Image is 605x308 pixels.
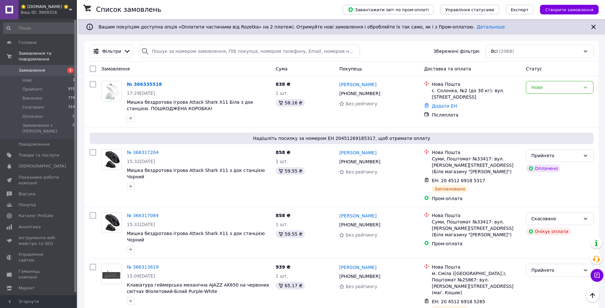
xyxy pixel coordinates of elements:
div: Заплановано [432,185,468,193]
span: Без рейтингу [346,284,377,289]
span: Без рейтингу [346,101,377,106]
div: с. Солонка, №2 (до 30 кг): вул. [STREET_ADDRESS] [432,87,521,100]
span: Покупці [19,202,36,208]
div: Скасовано [531,215,580,222]
span: 774 [68,95,75,101]
button: Експорт [506,5,534,14]
span: 🌟 PROSTOSHOP.TOP 🌟 [21,4,69,10]
span: 979 [68,86,75,92]
a: Фото товару [101,149,122,170]
span: Мишка бездротова ігрова Attack Shark X11 з док станцією Чорний [127,168,265,179]
div: Пром-оплата [432,195,521,202]
span: 858 ₴ [276,213,290,218]
span: 1 шт. [276,273,288,279]
div: 59.55 ₴ [276,230,305,238]
div: Нове [531,84,580,91]
a: Фото товару [101,212,122,233]
div: Прийнято [531,152,580,159]
a: Мишка бездротова ігрова Attack Shark X11 з док станцією Чорний [127,231,265,242]
button: Завантажити звіт по пром-оплаті [343,5,434,14]
span: Вашим покупцям доступна опція «Оплатити частинами від Rozetka» на 2 платежі. Отримуйте нові замов... [99,24,505,29]
div: Пром-оплата [432,240,521,247]
span: 15:32[DATE] [127,159,155,164]
span: Інструменти веб-майстра та SEO [19,235,59,247]
span: Завантажити звіт по пром-оплаті [348,7,429,12]
img: Фото товару [102,213,121,232]
a: № 366335518 [127,82,162,87]
span: Статус [526,66,542,71]
div: [PHONE_NUMBER] [338,272,381,281]
img: Фото товару [102,150,121,169]
div: Суми, Поштомат №33417: вул. [PERSON_NAME][STREET_ADDRESS] (Біля магазину "[PERSON_NAME]") [432,156,521,175]
span: Товари та послуги [19,152,59,158]
div: Очікує оплати [526,228,571,235]
h1: Список замовлень [96,6,161,13]
a: Створити замовлення [534,7,599,12]
span: Створити замовлення [545,7,593,12]
span: Прийняті [22,86,42,92]
span: 0 [73,123,75,134]
a: [PERSON_NAME] [339,213,376,219]
span: Cума [276,66,288,71]
div: Прийнято [531,267,580,274]
span: Замовлення та повідомлення [19,51,77,62]
button: Наверх [586,289,599,302]
span: Каталог ProSale [19,213,53,219]
div: Оплачено [526,165,560,172]
span: Маркет [19,285,35,291]
a: Фото товару [101,264,122,284]
span: 1 [73,77,75,83]
span: Всі [491,48,498,54]
a: Мишка бездротова ігрова Attack Shark X11 Біла з док станцією. ПОШКОДЖЕНА КОРОБКА! [127,100,253,111]
span: Без рейтингу [346,232,377,238]
a: № 366313619 [127,264,159,270]
span: Аналітика [19,224,41,230]
div: [PHONE_NUMBER] [338,157,381,166]
span: Виконані [22,95,42,101]
a: [PERSON_NAME] [339,150,376,156]
span: 314 [68,104,75,110]
span: 838 ₴ [276,82,290,87]
span: 858 ₴ [276,150,290,155]
a: Детальніше [477,24,505,29]
div: м. Сміла ([GEOGRAPHIC_DATA].), Поштомат №25867: вул. [PERSON_NAME][STREET_ADDRESS] (маг. Кошик) [432,270,521,296]
span: 17:29[DATE] [127,91,155,96]
input: Пошук за номером замовлення, ПІБ покупця, номером телефону, Email, номером накладної [139,45,360,58]
span: 1 шт. [276,91,288,96]
div: Нова Пошта [432,264,521,270]
span: 15:09[DATE] [127,273,155,279]
span: 939 ₴ [276,264,290,270]
a: Клавіатура геймерська механічна AJAZZ AK650 на червоних світчах Фіолетовий-Білий Purple-White [127,282,269,294]
div: Післяплата [432,112,521,118]
button: Управління статусами [440,5,499,14]
div: Нова Пошта [432,149,521,156]
span: Нові [22,77,32,83]
div: Ваш ID: 3909316 [21,10,77,15]
span: 1 шт. [276,159,288,164]
span: Доставка та оплата [424,66,471,71]
a: [PERSON_NAME] [339,264,376,271]
span: Управління статусами [445,7,494,12]
span: 1 [67,68,74,73]
span: Оплачені [22,114,43,119]
div: [PHONE_NUMBER] [338,220,381,229]
input: Пошук [3,22,76,34]
span: Повідомлення [19,142,50,147]
span: Гаманець компанії [19,269,59,280]
span: Покупець [339,66,362,71]
span: ЕН: 20 4512 6918 5317 [432,178,485,183]
div: [PHONE_NUMBER] [338,89,381,98]
span: ЕН: 20 4512 6918 5285 [432,299,485,304]
a: Додати ЕН [432,103,457,109]
span: 0 [73,114,75,119]
span: [DEMOGRAPHIC_DATA] [19,163,66,169]
span: Відгуки [19,191,35,197]
span: Показники роботи компанії [19,174,59,186]
div: Нова Пошта [432,212,521,219]
span: Надішліть посилку за номером ЕН 20451269185317, щоб отримати оплату [92,135,591,142]
span: Замовлення [19,68,45,73]
div: 58.16 ₴ [276,99,305,107]
span: 15:31[DATE] [127,222,155,227]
